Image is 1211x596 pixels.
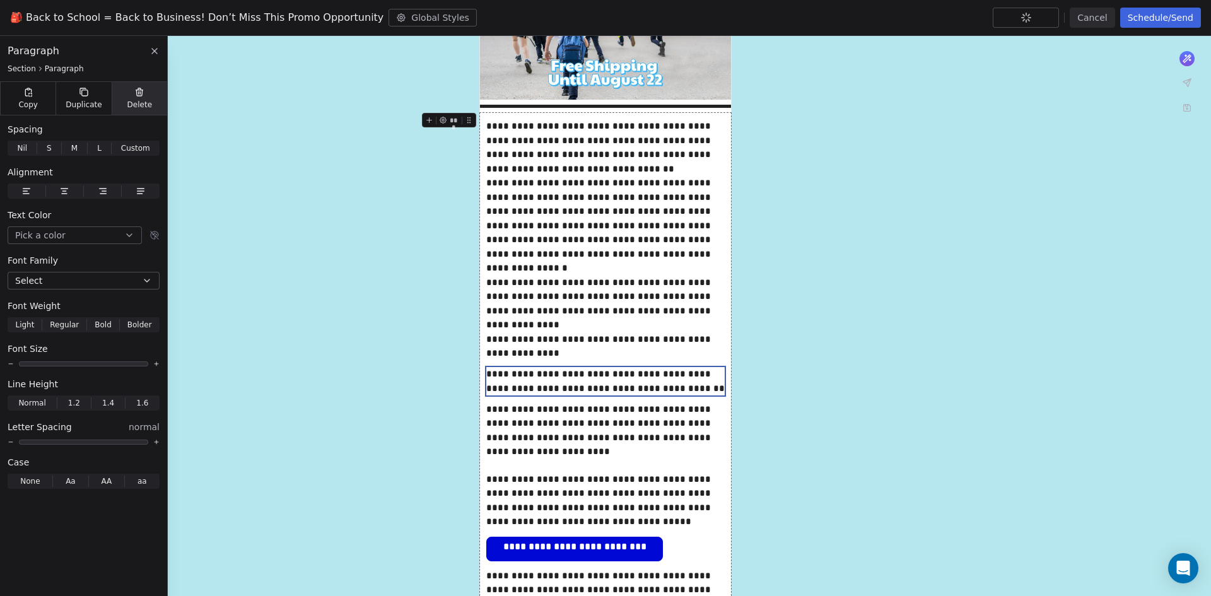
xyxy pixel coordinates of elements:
[15,274,42,287] span: Select
[8,123,43,136] span: Spacing
[8,226,142,244] button: Pick a color
[17,143,27,154] span: Nil
[97,143,102,154] span: L
[127,100,153,110] span: Delete
[101,476,112,487] span: AA
[15,319,34,330] span: Light
[8,254,58,267] span: Font Family
[66,100,102,110] span: Duplicate
[47,143,52,154] span: S
[71,143,78,154] span: M
[95,319,112,330] span: Bold
[8,378,58,390] span: Line Height
[8,209,51,221] span: Text Color
[8,342,48,355] span: Font Size
[1070,8,1114,28] button: Cancel
[8,300,61,312] span: Font Weight
[18,397,45,409] span: Normal
[8,456,29,469] span: Case
[127,319,152,330] span: Bolder
[66,476,76,487] span: Aa
[20,476,40,487] span: None
[102,397,114,409] span: 1.4
[8,166,53,178] span: Alignment
[136,397,148,409] span: 1.6
[10,10,383,25] span: 🎒 Back to School = Back to Business! Don’t Miss This Promo Opportunity
[45,64,84,74] span: Paragraph
[1168,553,1198,583] div: Open Intercom Messenger
[50,319,79,330] span: Regular
[8,421,72,433] span: Letter Spacing
[68,397,80,409] span: 1.2
[121,143,150,154] span: Custom
[129,421,160,433] span: normal
[8,44,59,59] span: Paragraph
[1120,8,1201,28] button: Schedule/Send
[137,476,147,487] span: aa
[8,64,36,74] span: Section
[18,100,38,110] span: Copy
[389,9,477,26] button: Global Styles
